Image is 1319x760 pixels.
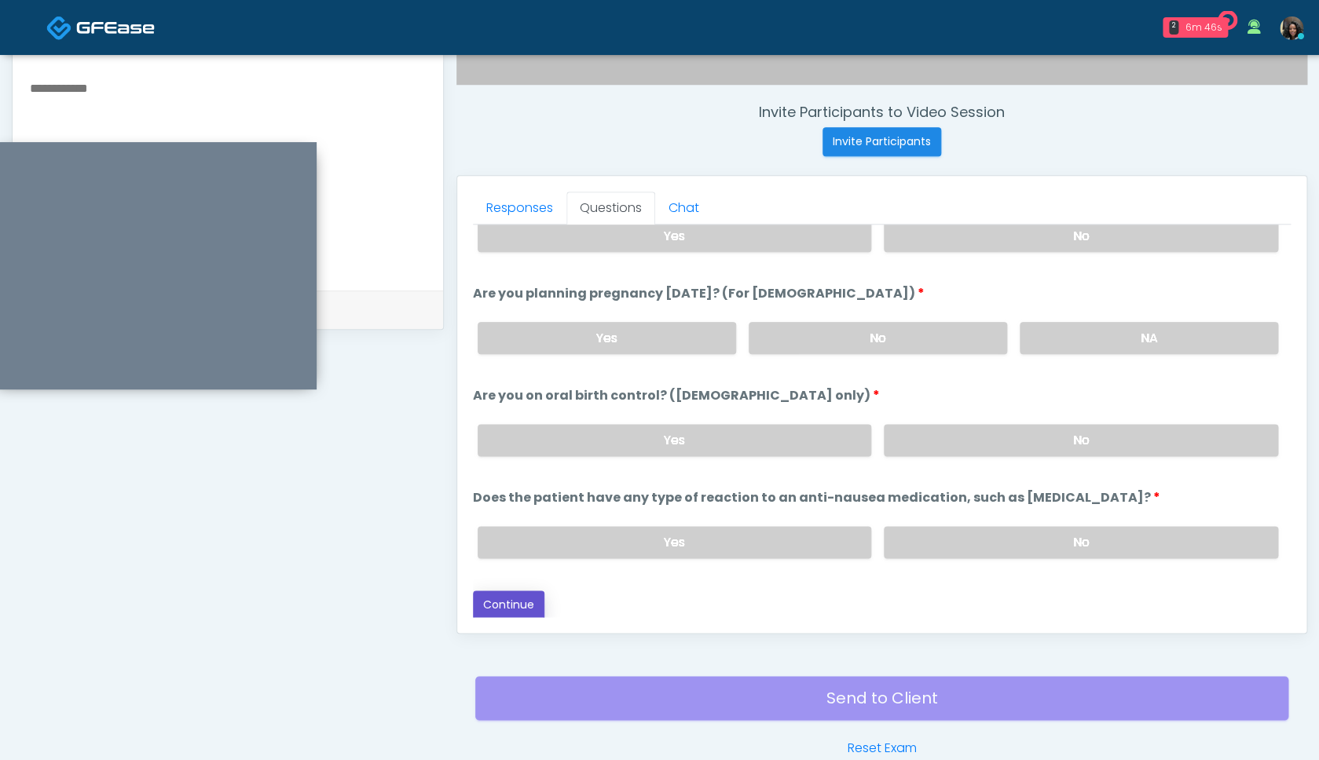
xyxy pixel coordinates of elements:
[1153,11,1237,44] a: 2 6m 46s
[884,526,1278,558] label: No
[46,15,72,41] img: Docovia
[473,590,544,619] button: Continue
[46,2,155,53] a: Docovia
[473,192,566,225] a: Responses
[847,739,916,758] a: Reset Exam
[456,104,1307,121] h4: Invite Participants to Video Session
[655,192,713,225] a: Chat
[884,424,1278,456] label: No
[478,526,872,558] label: Yes
[473,488,1160,507] label: Does the patient have any type of reaction to an anti-nausea medication, such as [MEDICAL_DATA]?
[478,424,872,456] label: Yes
[1280,16,1303,40] img: Nike Elizabeth Akinjero
[566,192,655,225] a: Questions
[1020,322,1278,354] label: NA
[13,6,60,53] button: Open LiveChat chat widget
[478,220,872,252] label: Yes
[884,220,1278,252] label: No
[478,322,736,354] label: Yes
[749,322,1007,354] label: No
[1169,20,1178,35] div: 2
[1185,20,1222,35] div: 6m 46s
[76,20,155,35] img: Docovia
[823,127,941,156] button: Invite Participants
[473,386,880,405] label: Are you on oral birth control? ([DEMOGRAPHIC_DATA] only)
[473,284,925,303] label: Are you planning pregnancy [DATE]? (For [DEMOGRAPHIC_DATA])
